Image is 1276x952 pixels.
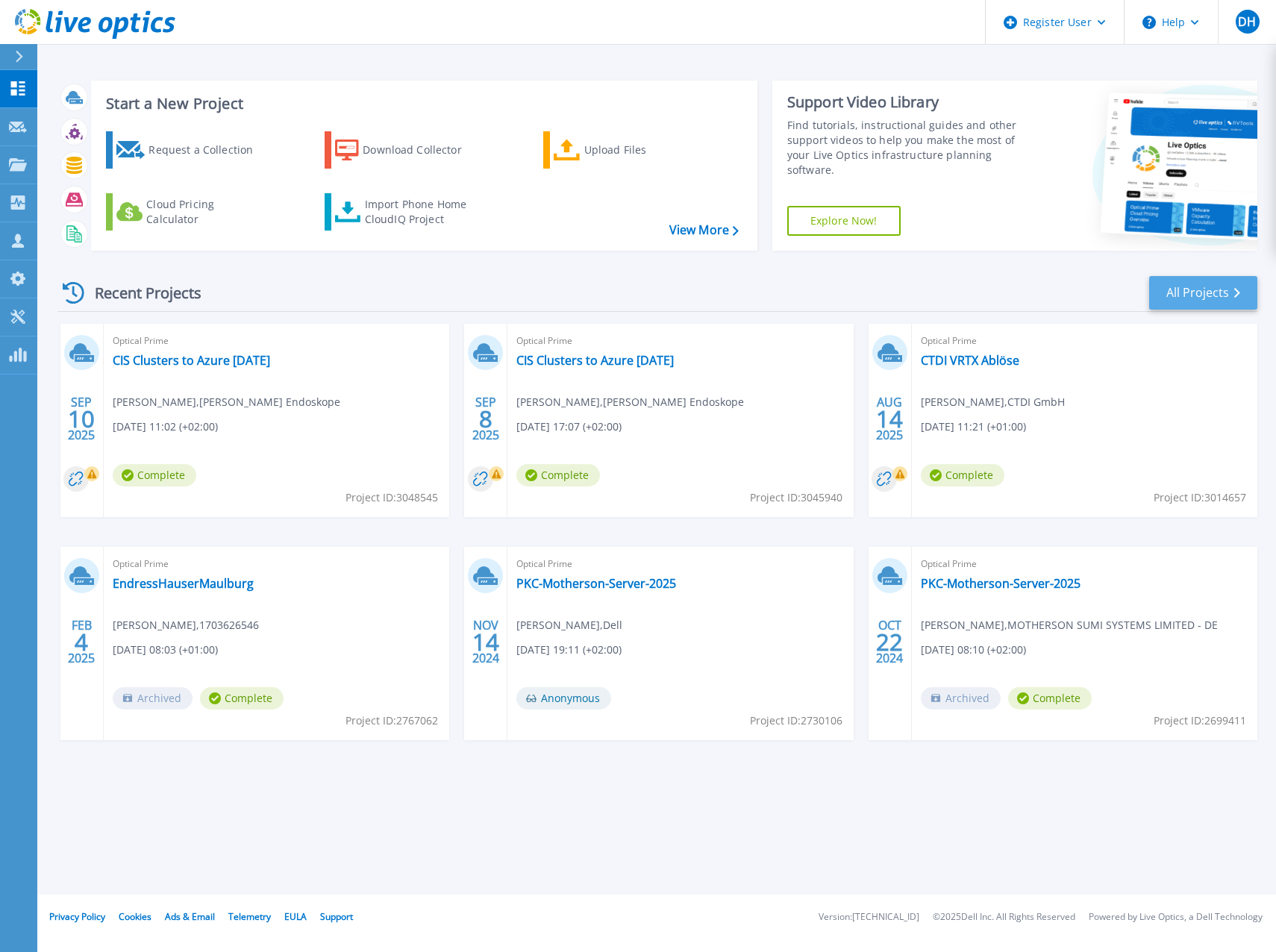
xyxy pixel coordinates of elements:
span: [PERSON_NAME] , 1703626546 [113,617,259,633]
a: Cloud Pricing Calculator [106,193,272,231]
a: CIS Clusters to Azure [DATE] [516,353,674,368]
a: Download Collector [325,131,491,169]
span: 22 [876,636,903,648]
div: Cloud Pricing Calculator [146,197,266,227]
span: Complete [1008,687,1092,710]
span: [DATE] 08:10 (+02:00) [921,642,1026,658]
li: Version: [TECHNICAL_ID] [819,912,919,922]
span: DH [1238,16,1256,28]
span: Project ID: 3048545 [345,489,438,506]
span: 8 [479,413,492,425]
span: Project ID: 2767062 [345,713,438,729]
div: SEP 2025 [472,392,500,446]
a: Telemetry [228,910,271,923]
span: Optical Prime [113,556,440,572]
span: Complete [200,687,284,710]
h3: Start a New Project [106,95,738,112]
span: Optical Prime [921,333,1248,349]
span: [PERSON_NAME] , Dell [516,617,622,633]
div: AUG 2025 [875,392,904,446]
a: PKC-Motherson-Server-2025 [516,576,676,591]
a: EndressHauserMaulburg [113,576,254,591]
span: [DATE] 19:11 (+02:00) [516,642,622,658]
span: Optical Prime [516,556,844,572]
span: Project ID: 2730106 [750,713,842,729]
a: CTDI VRTX Ablöse [921,353,1019,368]
div: Download Collector [363,135,482,165]
span: [DATE] 11:02 (+02:00) [113,419,218,435]
span: [PERSON_NAME] , [PERSON_NAME] Endoskope [113,394,340,410]
span: Complete [921,464,1004,486]
li: © 2025 Dell Inc. All Rights Reserved [933,912,1075,922]
li: Powered by Live Optics, a Dell Technology [1089,912,1263,922]
span: [PERSON_NAME] , [PERSON_NAME] Endoskope [516,394,744,410]
span: [PERSON_NAME] , MOTHERSON SUMI SYSTEMS LIMITED - DE [921,617,1218,633]
span: Archived [113,687,193,710]
span: Complete [113,464,196,486]
div: Find tutorials, instructional guides and other support videos to help you make the most of your L... [787,118,1033,178]
span: Project ID: 3045940 [750,489,842,506]
span: Optical Prime [921,556,1248,572]
a: EULA [284,910,307,923]
span: 14 [876,413,903,425]
span: [DATE] 08:03 (+01:00) [113,642,218,658]
a: Upload Files [543,131,710,169]
div: FEB 2025 [67,615,96,669]
a: Ads & Email [165,910,215,923]
span: 14 [472,636,499,648]
div: Upload Files [584,135,704,165]
a: PKC-Motherson-Server-2025 [921,576,1080,591]
span: 10 [68,413,95,425]
span: Anonymous [516,687,611,710]
a: View More [669,223,739,237]
a: Privacy Policy [49,910,105,923]
div: Support Video Library [787,93,1033,112]
div: Import Phone Home CloudIQ Project [365,197,481,227]
a: Cookies [119,910,151,923]
span: Project ID: 3014657 [1154,489,1246,506]
div: Recent Projects [57,275,222,311]
span: [PERSON_NAME] , CTDI GmbH [921,394,1065,410]
span: [DATE] 17:07 (+02:00) [516,419,622,435]
div: NOV 2024 [472,615,500,669]
div: Request a Collection [148,135,268,165]
span: [DATE] 11:21 (+01:00) [921,419,1026,435]
a: All Projects [1149,276,1257,310]
div: SEP 2025 [67,392,96,446]
span: Project ID: 2699411 [1154,713,1246,729]
span: Optical Prime [113,333,440,349]
a: Support [320,910,353,923]
a: Request a Collection [106,131,272,169]
span: Complete [516,464,600,486]
a: Explore Now! [787,206,901,236]
a: CIS Clusters to Azure [DATE] [113,353,270,368]
div: OCT 2024 [875,615,904,669]
span: Optical Prime [516,333,844,349]
span: 4 [75,636,88,648]
span: Archived [921,687,1001,710]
